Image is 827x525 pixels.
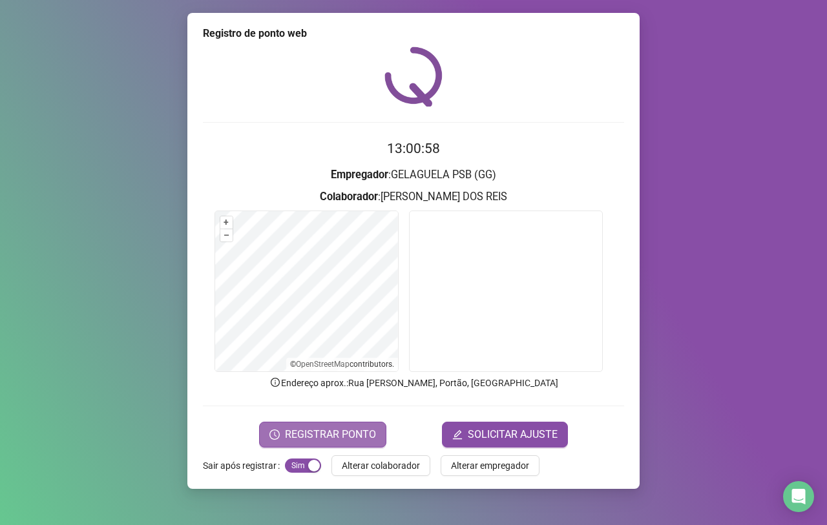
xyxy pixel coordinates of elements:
[387,141,440,156] time: 13:00:58
[320,190,378,203] strong: Colaborador
[203,167,624,183] h3: : GELAGUELA PSB (GG)
[269,429,280,440] span: clock-circle
[285,427,376,442] span: REGISTRAR PONTO
[220,216,233,229] button: +
[290,360,394,369] li: © contributors.
[296,360,350,369] a: OpenStreetMap
[441,455,539,476] button: Alterar empregador
[203,189,624,205] h3: : [PERSON_NAME] DOS REIS
[220,229,233,242] button: –
[203,455,285,476] label: Sair após registrar
[269,376,281,388] span: info-circle
[468,427,558,442] span: SOLICITAR AJUSTE
[342,458,420,473] span: Alterar colaborador
[331,455,430,476] button: Alterar colaborador
[203,26,624,41] div: Registro de ponto web
[442,422,568,448] button: editSOLICITAR AJUSTE
[452,429,463,440] span: edit
[259,422,386,448] button: REGISTRAR PONTO
[203,376,624,390] p: Endereço aprox. : Rua [PERSON_NAME], Portão, [GEOGRAPHIC_DATA]
[783,481,814,512] div: Open Intercom Messenger
[384,46,443,107] img: QRPoint
[451,458,529,473] span: Alterar empregador
[331,169,388,181] strong: Empregador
